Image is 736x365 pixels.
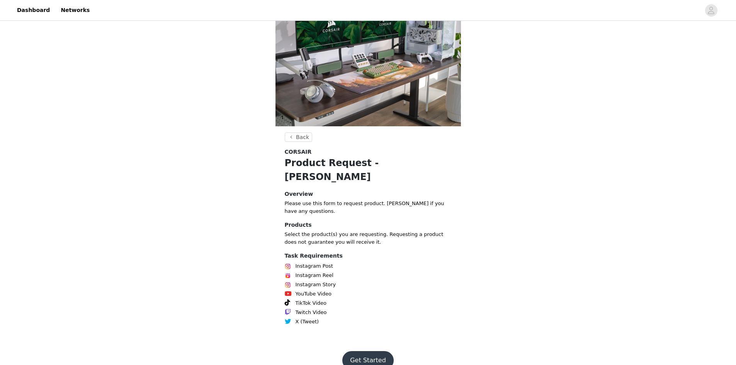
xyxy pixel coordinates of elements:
[56,2,94,19] a: Networks
[285,282,291,288] img: Instagram Icon
[296,272,333,279] span: Instagram Reel
[285,263,291,270] img: Instagram Icon
[285,273,291,279] img: Instagram Reels Icon
[296,309,327,316] span: Twitch Video
[285,231,452,246] p: Select the product(s) you are requesting. Requesting a product does not guarantee you will receiv...
[285,221,452,229] h4: Products
[285,190,452,198] h4: Overview
[296,262,333,270] span: Instagram Post
[296,281,336,289] span: Instagram Story
[12,2,54,19] a: Dashboard
[285,200,452,215] p: Please use this form to request product. [PERSON_NAME] if you have any questions.
[707,4,715,17] div: avatar
[285,156,452,184] h1: Product Request - [PERSON_NAME]
[296,290,331,298] span: YouTube Video
[285,132,313,142] button: Back
[285,252,452,260] h4: Task Requirements
[296,318,319,326] span: X (Tweet)
[296,299,326,307] span: TikTok Video
[285,148,312,156] span: CORSAIR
